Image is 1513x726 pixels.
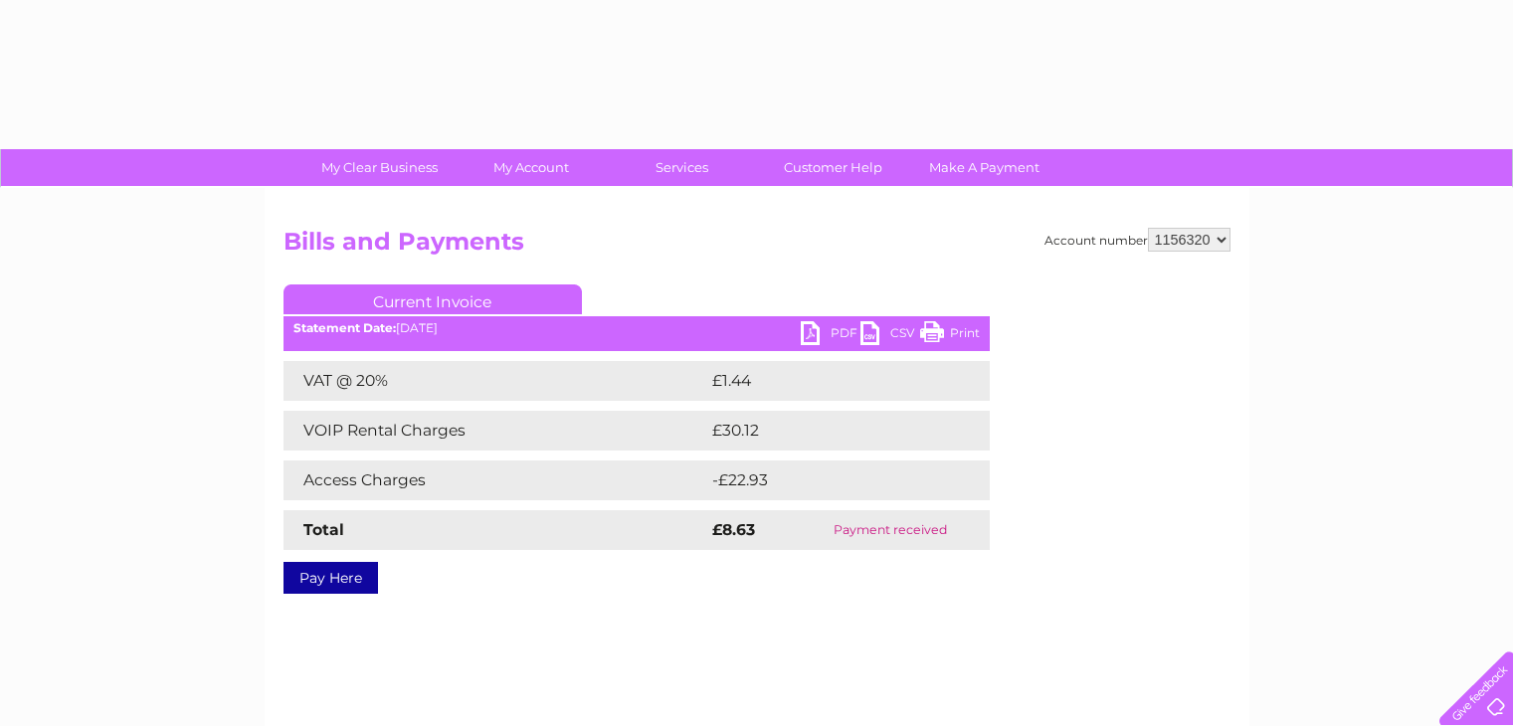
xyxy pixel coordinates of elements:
td: -£22.93 [707,460,953,500]
a: Print [920,321,980,350]
a: My Clear Business [297,149,462,186]
div: Account number [1044,228,1230,252]
a: Customer Help [751,149,915,186]
a: CSV [860,321,920,350]
strong: £8.63 [712,520,755,539]
td: £1.44 [707,361,942,401]
td: £30.12 [707,411,948,451]
strong: Total [303,520,344,539]
div: [DATE] [284,321,990,335]
b: Statement Date: [293,320,396,335]
a: PDF [801,321,860,350]
a: Pay Here [284,562,378,594]
td: Payment received [792,510,990,550]
td: VAT @ 20% [284,361,707,401]
a: My Account [449,149,613,186]
td: VOIP Rental Charges [284,411,707,451]
h2: Bills and Payments [284,228,1230,266]
td: Access Charges [284,460,707,500]
a: Make A Payment [902,149,1066,186]
a: Current Invoice [284,284,582,314]
a: Services [600,149,764,186]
